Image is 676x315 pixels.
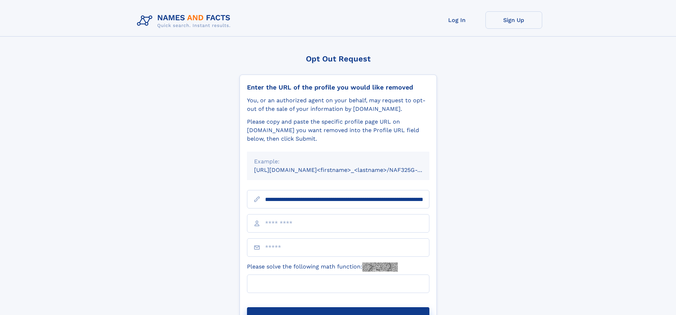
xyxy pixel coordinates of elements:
[247,262,398,272] label: Please solve the following math function:
[254,167,443,173] small: [URL][DOMAIN_NAME]<firstname>_<lastname>/NAF325G-xxxxxxxx
[247,118,429,143] div: Please copy and paste the specific profile page URL on [DOMAIN_NAME] you want removed into the Pr...
[254,157,422,166] div: Example:
[485,11,542,29] a: Sign Up
[247,83,429,91] div: Enter the URL of the profile you would like removed
[134,11,236,31] img: Logo Names and Facts
[429,11,485,29] a: Log In
[247,96,429,113] div: You, or an authorized agent on your behalf, may request to opt-out of the sale of your informatio...
[240,54,437,63] div: Opt Out Request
